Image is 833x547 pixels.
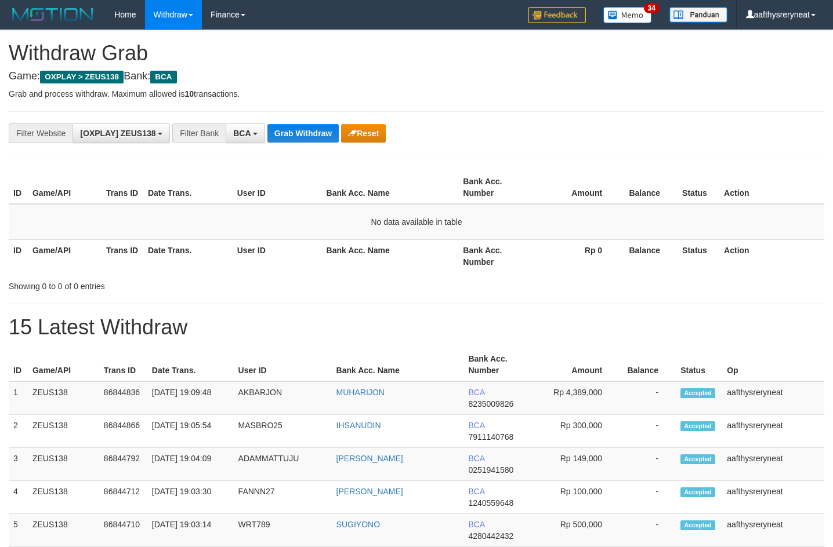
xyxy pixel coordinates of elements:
td: aafthysreryneat [722,514,824,547]
th: Op [722,348,824,381]
span: BCA [233,129,251,138]
td: [DATE] 19:03:14 [147,514,234,547]
td: MASBRO25 [234,415,332,448]
td: ZEUS138 [28,481,99,514]
th: Amount [532,171,620,204]
td: 86844710 [99,514,147,547]
td: Rp 4,389,000 [535,381,620,415]
td: FANNN27 [234,481,332,514]
a: IHSANUDIN [336,421,381,430]
td: 3 [9,448,28,481]
th: Action [719,239,824,272]
span: BCA [468,454,484,463]
td: aafthysreryneat [722,381,824,415]
th: Bank Acc. Number [458,239,532,272]
th: Bank Acc. Number [458,171,532,204]
a: SUGIYONO [336,520,380,529]
th: User ID [233,171,322,204]
img: Feedback.jpg [528,7,586,23]
td: - [620,415,676,448]
th: ID [9,239,28,272]
img: MOTION_logo.png [9,6,97,23]
th: Bank Acc. Name [322,239,459,272]
span: Accepted [680,421,715,431]
th: Game/API [28,239,102,272]
th: Game/API [28,171,102,204]
td: - [620,448,676,481]
th: ID [9,171,28,204]
a: MUHARIJON [336,388,385,397]
th: Trans ID [99,348,147,381]
td: No data available in table [9,204,824,240]
img: panduan.png [669,7,727,23]
span: Accepted [680,520,715,530]
td: ZEUS138 [28,415,99,448]
span: Copy 7911140768 to clipboard [468,432,513,442]
span: BCA [468,421,484,430]
td: [DATE] 19:05:54 [147,415,234,448]
th: Status [678,239,719,272]
span: Copy 0251941580 to clipboard [468,465,513,475]
span: Copy 4280442432 to clipboard [468,531,513,541]
th: User ID [234,348,332,381]
td: ZEUS138 [28,381,99,415]
th: ID [9,348,28,381]
td: aafthysreryneat [722,415,824,448]
button: Grab Withdraw [267,124,339,143]
td: 86844792 [99,448,147,481]
td: Rp 300,000 [535,415,620,448]
td: AKBARJON [234,381,332,415]
td: 1 [9,381,28,415]
span: Accepted [680,454,715,464]
a: [PERSON_NAME] [336,487,403,496]
td: aafthysreryneat [722,448,824,481]
div: Filter Bank [172,123,226,143]
span: OXPLAY > ZEUS138 [40,71,124,83]
th: User ID [233,239,322,272]
td: - [620,514,676,547]
td: WRT789 [234,514,332,547]
span: Copy 8235009826 to clipboard [468,399,513,409]
td: aafthysreryneat [722,481,824,514]
span: Accepted [680,487,715,497]
span: BCA [468,487,484,496]
strong: 10 [184,89,194,99]
td: ZEUS138 [28,448,99,481]
th: Action [719,171,824,204]
td: 5 [9,514,28,547]
span: BCA [150,71,176,83]
button: BCA [226,123,265,143]
td: ZEUS138 [28,514,99,547]
td: - [620,481,676,514]
div: Filter Website [9,123,73,143]
th: Bank Acc. Name [322,171,459,204]
th: Balance [620,348,676,381]
td: 86844712 [99,481,147,514]
td: ADAMMATTUJU [234,448,332,481]
td: Rp 100,000 [535,481,620,514]
th: Bank Acc. Name [332,348,464,381]
span: BCA [468,520,484,529]
td: 4 [9,481,28,514]
th: Game/API [28,348,99,381]
th: Status [676,348,722,381]
th: Trans ID [102,171,143,204]
th: Trans ID [102,239,143,272]
span: Copy 1240559648 to clipboard [468,498,513,508]
td: [DATE] 19:09:48 [147,381,234,415]
td: Rp 500,000 [535,514,620,547]
span: 34 [644,3,660,13]
p: Grab and process withdraw. Maximum allowed is transactions. [9,88,824,100]
td: 2 [9,415,28,448]
h1: Withdraw Grab [9,42,824,65]
td: 86844866 [99,415,147,448]
th: Status [678,171,719,204]
td: - [620,381,676,415]
h1: 15 Latest Withdraw [9,316,824,339]
td: Rp 149,000 [535,448,620,481]
th: Date Trans. [143,239,233,272]
th: Balance [620,239,678,272]
td: [DATE] 19:03:30 [147,481,234,514]
span: Accepted [680,388,715,398]
span: [OXPLAY] ZEUS138 [80,129,155,138]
